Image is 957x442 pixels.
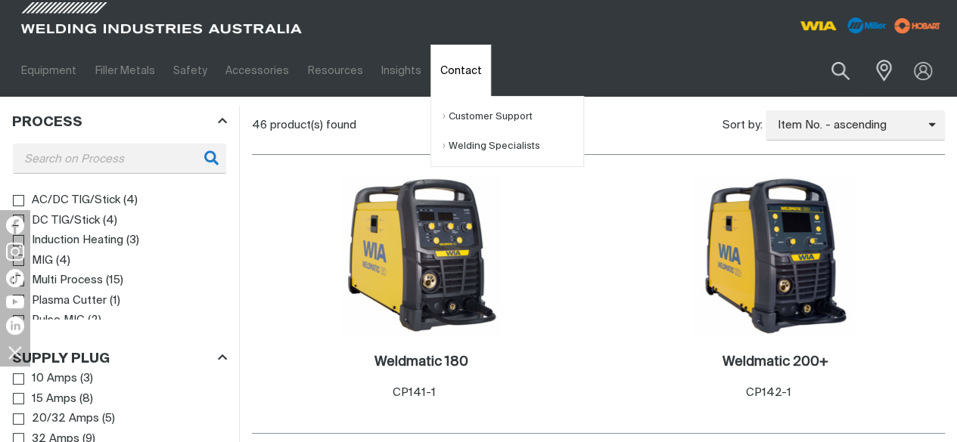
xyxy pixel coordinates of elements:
[340,175,502,336] img: Weldmatic 180
[32,370,77,388] span: 10 Amps
[32,391,76,408] span: 15 Amps
[32,252,53,270] span: MIG
[106,272,123,289] span: ( 15 )
[430,45,490,97] a: Contact
[270,119,356,131] span: product(s) found
[890,14,945,37] img: miller
[252,118,496,133] div: 46
[32,232,123,249] span: Induction Heating
[722,355,828,369] h2: Weldmatic 200+
[102,410,115,428] span: ( 5 )
[694,175,856,336] img: Weldmatic 200+
[6,295,24,308] img: YouTube
[374,354,468,371] a: Weldmatic 180
[32,212,100,230] span: DC TIG/Stick
[110,292,120,310] span: ( 1 )
[430,96,584,167] ul: Contact Submenu
[123,192,138,209] span: ( 4 )
[299,45,372,97] a: Resources
[815,53,866,88] button: Search products
[252,106,945,144] section: Product list controls
[374,355,468,369] h2: Weldmatic 180
[13,251,53,271] a: MIG
[13,190,226,351] ul: Process
[32,312,85,329] span: Pulse MIG
[443,131,583,161] a: Welding Specialists
[13,144,226,173] div: Process field
[393,387,436,398] span: CP141-1
[6,317,24,335] img: LinkedIn
[32,272,103,289] span: Multi Process
[13,389,76,410] a: 15 Amps
[216,45,298,97] a: Accessories
[796,53,866,88] input: Product name or item number...
[13,270,103,291] a: Multi Process
[80,370,93,388] span: ( 3 )
[12,112,227,132] div: Process
[6,216,24,234] img: Facebook
[32,192,120,209] span: AC/DC TIG/Stick
[103,212,117,230] span: ( 4 )
[372,45,430,97] a: Insights
[6,269,24,287] img: TikTok
[79,391,93,408] span: ( 8 )
[32,410,99,428] span: 20/32 Amps
[32,292,107,310] span: Plasma Cutter
[13,311,85,331] a: Pulse MIG
[12,45,712,97] nav: Main
[164,45,216,97] a: Safety
[722,354,828,371] a: Weldmatic 200+
[766,117,928,134] span: Item No. - ascending
[13,369,77,389] a: 10 Amps
[13,190,120,211] a: AC/DC TIG/Stick
[85,45,163,97] a: Filler Metals
[13,211,100,231] a: DC TIG/Stick
[12,351,110,368] h3: Supply Plug
[56,252,70,270] span: ( 4 )
[126,232,139,249] span: ( 3 )
[13,409,99,429] a: 20/32 Amps
[13,291,107,311] a: Plasma Cutter
[2,339,28,365] img: hide socials
[6,243,24,261] img: Instagram
[12,114,82,131] h3: Process
[13,230,123,251] a: Induction Heating
[13,144,226,173] input: Search on Process
[745,387,791,398] span: CP142-1
[443,102,583,131] a: Customer Support
[88,312,101,329] span: ( 2 )
[12,348,227,369] div: Supply Plug
[12,45,85,97] a: Equipment
[722,117,762,134] span: Sort by:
